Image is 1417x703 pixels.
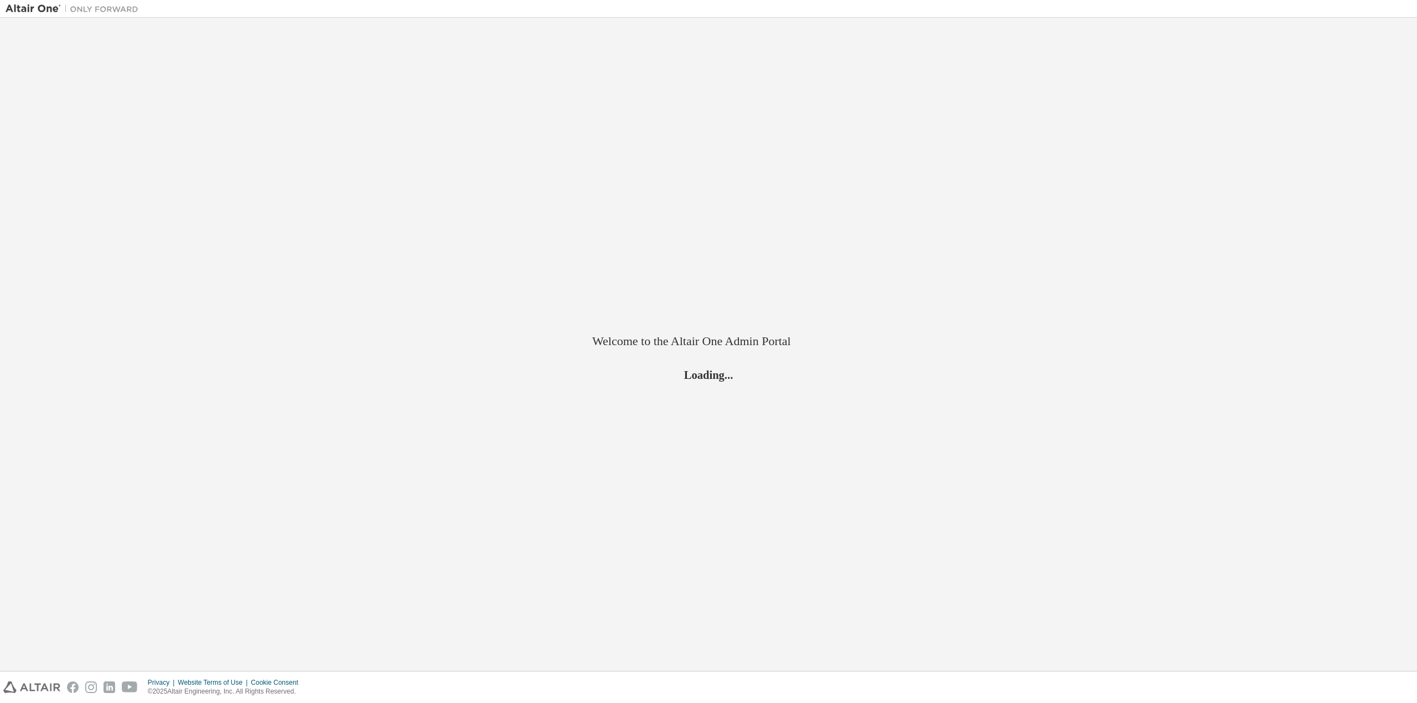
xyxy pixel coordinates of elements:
img: altair_logo.svg [3,681,60,693]
p: © 2025 Altair Engineering, Inc. All Rights Reserved. [148,687,305,696]
h2: Loading... [592,367,825,382]
h2: Welcome to the Altair One Admin Portal [592,334,825,349]
img: instagram.svg [85,681,97,693]
img: Altair One [6,3,144,14]
div: Website Terms of Use [178,678,251,687]
img: facebook.svg [67,681,79,693]
img: youtube.svg [122,681,138,693]
img: linkedin.svg [104,681,115,693]
div: Cookie Consent [251,678,304,687]
div: Privacy [148,678,178,687]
